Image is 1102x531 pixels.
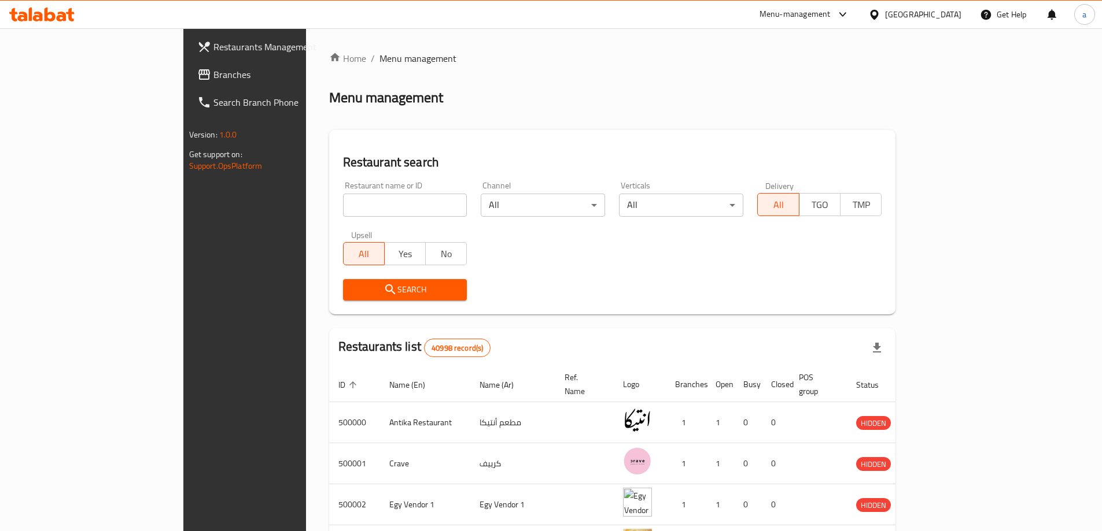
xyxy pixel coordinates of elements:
input: Search for restaurant name or ID.. [343,194,467,217]
span: Search [352,283,458,297]
span: All [348,246,380,262]
span: Ref. Name [565,370,600,398]
td: Antika Restaurant [380,402,470,443]
nav: breadcrumb [329,51,896,65]
td: 1 [666,443,706,484]
td: كرييف [470,443,555,484]
div: Total records count [424,339,491,357]
td: Crave [380,443,470,484]
div: Menu-management [760,8,831,21]
th: Branches [666,367,706,402]
div: [GEOGRAPHIC_DATA] [885,8,961,21]
td: 1 [706,484,734,525]
a: Restaurants Management [188,33,367,61]
td: 1 [706,443,734,484]
div: All [619,194,743,217]
span: Restaurants Management [213,40,358,54]
td: 1 [666,484,706,525]
th: Closed [762,367,790,402]
img: Antika Restaurant [623,406,652,435]
td: Egy Vendor 1 [470,484,555,525]
div: All [481,194,605,217]
td: مطعم أنتيكا [470,402,555,443]
div: HIDDEN [856,498,891,512]
li: / [371,51,375,65]
span: a [1082,8,1086,21]
span: Name (Ar) [480,378,529,392]
span: HIDDEN [856,458,891,471]
td: 0 [762,402,790,443]
span: All [762,196,794,213]
span: POS group [799,370,833,398]
td: 0 [762,484,790,525]
span: HIDDEN [856,499,891,512]
label: Upsell [351,231,373,239]
span: Version: [189,127,218,142]
span: Status [856,378,894,392]
th: Logo [614,367,666,402]
span: Yes [389,246,421,262]
td: 0 [734,484,762,525]
th: Busy [734,367,762,402]
span: 40998 record(s) [425,343,490,354]
button: TGO [799,193,841,216]
div: Export file [863,334,891,362]
span: 1.0.0 [219,127,237,142]
span: Get support on: [189,147,242,162]
label: Delivery [765,181,794,190]
h2: Restaurants list [338,338,491,357]
div: HIDDEN [856,457,891,471]
span: TGO [804,196,836,213]
span: ID [338,378,360,392]
span: Name (En) [389,378,440,392]
td: Egy Vendor 1 [380,484,470,525]
td: 0 [762,443,790,484]
a: Search Branch Phone [188,88,367,116]
h2: Restaurant search [343,154,882,171]
span: HIDDEN [856,417,891,430]
h2: Menu management [329,88,443,107]
button: Search [343,279,467,300]
button: All [757,193,799,216]
td: 0 [734,402,762,443]
img: Egy Vendor 1 [623,488,652,517]
button: TMP [840,193,882,216]
span: TMP [845,196,877,213]
button: Yes [384,242,426,265]
button: No [425,242,467,265]
td: 1 [666,402,706,443]
a: Branches [188,61,367,88]
span: Search Branch Phone [213,95,358,109]
td: 0 [734,443,762,484]
img: Crave [623,447,652,476]
span: Branches [213,68,358,81]
button: All [343,242,385,265]
td: 1 [706,402,734,443]
th: Open [706,367,734,402]
span: Menu management [379,51,456,65]
span: No [430,246,462,262]
a: Support.OpsPlatform [189,158,263,173]
div: HIDDEN [856,416,891,430]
